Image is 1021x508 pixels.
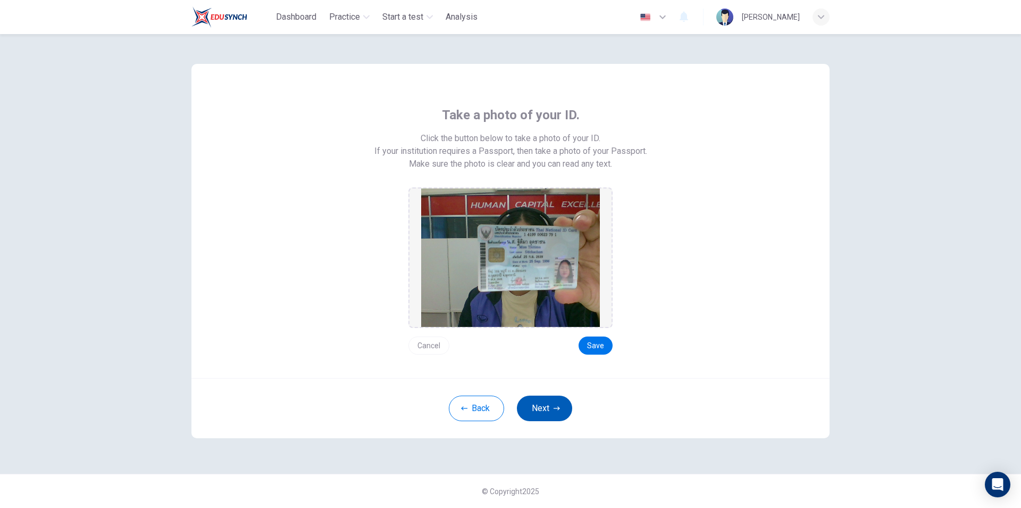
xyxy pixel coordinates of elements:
[639,13,652,21] img: en
[374,132,647,158] span: Click the button below to take a photo of your ID. If your institution requires a Passport, then ...
[446,11,478,23] span: Analysis
[742,11,800,23] div: [PERSON_NAME]
[517,396,572,421] button: Next
[378,7,437,27] button: Start a test
[441,7,482,27] button: Analysis
[408,337,449,355] button: Cancel
[421,189,600,327] img: preview screemshot
[272,7,321,27] button: Dashboard
[985,472,1010,497] div: Open Intercom Messenger
[325,7,374,27] button: Practice
[329,11,360,23] span: Practice
[276,11,316,23] span: Dashboard
[191,6,247,28] img: Train Test logo
[191,6,272,28] a: Train Test logo
[409,158,612,170] span: Make sure the photo is clear and you can read any text.
[449,396,504,421] button: Back
[716,9,733,26] img: Profile picture
[482,487,539,496] span: © Copyright 2025
[579,337,613,355] button: Save
[382,11,423,23] span: Start a test
[442,106,580,124] span: Take a photo of your ID.
[441,7,482,27] div: You need a license to access this content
